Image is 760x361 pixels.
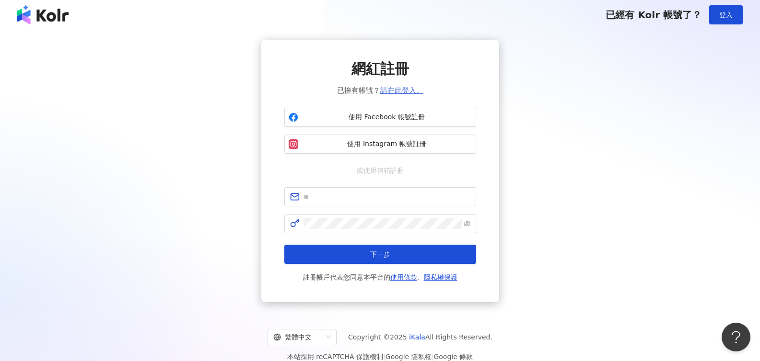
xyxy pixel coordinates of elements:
span: 註冊帳戶代表您同意本平台的 、 [303,271,457,283]
span: 網紅註冊 [351,59,409,79]
button: 使用 Instagram 帳號註冊 [284,135,476,154]
span: 使用 Instagram 帳號註冊 [302,139,472,149]
span: 已擁有帳號？ [337,85,423,96]
span: 登入 [719,11,733,19]
a: 請在此登入。 [380,86,423,95]
a: Google 條款 [433,353,473,361]
iframe: Help Scout Beacon - Open [722,323,750,351]
a: iKala [409,333,425,341]
button: 登入 [709,5,743,24]
span: 或使用信箱註冊 [350,165,410,176]
a: Google 隱私權 [386,353,432,361]
span: | [383,353,386,361]
span: 已經有 Kolr 帳號了？ [606,9,702,21]
a: 隱私權保護 [424,273,457,281]
span: 下一步 [370,250,390,258]
img: logo [17,5,69,24]
span: Copyright © 2025 All Rights Reserved. [348,331,492,343]
div: 繁體中文 [273,329,322,345]
button: 使用 Facebook 帳號註冊 [284,108,476,127]
button: 下一步 [284,245,476,264]
span: eye-invisible [464,220,470,227]
span: 使用 Facebook 帳號註冊 [302,113,472,122]
span: | [432,353,434,361]
a: 使用條款 [390,273,417,281]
